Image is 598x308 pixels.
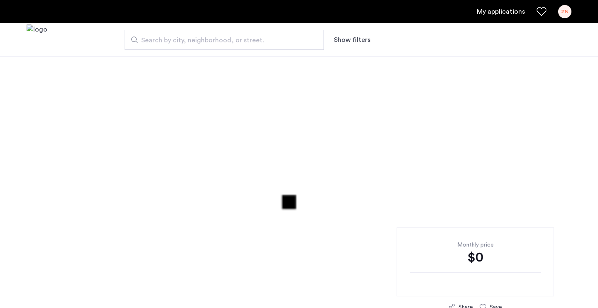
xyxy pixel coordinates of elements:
[141,35,301,45] span: Search by city, neighborhood, or street.
[334,35,370,45] button: Show or hide filters
[537,7,547,17] a: Favorites
[558,5,571,18] div: ZN
[477,7,525,17] a: My application
[125,30,324,50] input: Apartment Search
[410,241,541,249] div: Monthly price
[27,24,47,56] a: Cazamio logo
[410,249,541,266] div: $0
[27,24,47,56] img: logo
[108,56,490,306] img: 3.gif
[563,275,590,300] iframe: chat widget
